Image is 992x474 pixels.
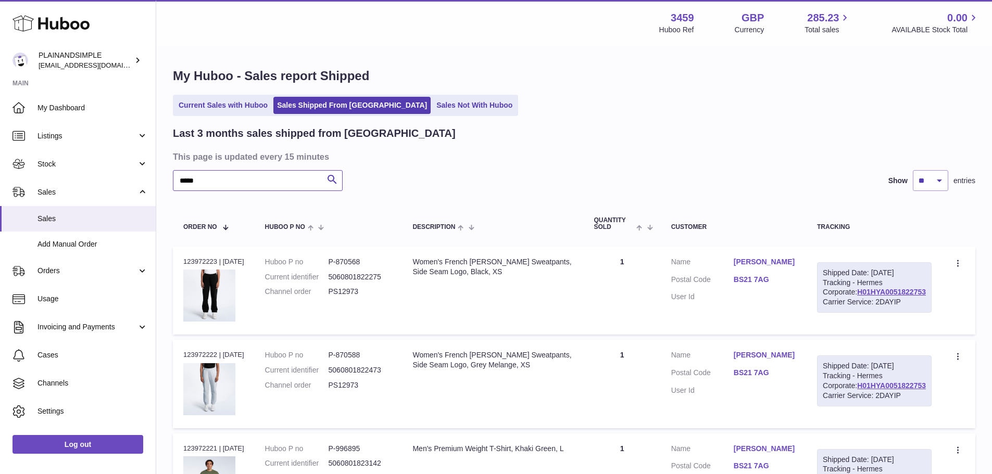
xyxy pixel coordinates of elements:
[823,391,926,401] div: Carrier Service: 2DAYIP
[807,11,839,25] span: 285.23
[329,365,392,375] dd: 5060801822473
[183,270,235,322] img: 34591707912988.jpeg
[734,444,796,454] a: [PERSON_NAME]
[735,25,764,35] div: Currency
[671,350,734,363] dt: Name
[671,461,734,473] dt: Postal Code
[329,444,392,454] dd: P-996895
[823,455,926,465] div: Shipped Date: [DATE]
[817,224,932,230] div: Tracking
[671,224,796,230] div: Customer
[12,53,28,68] img: internalAdmin-3459@internal.huboo.com
[671,11,694,25] strong: 3459
[823,297,926,307] div: Carrier Service: 2DAYIP
[37,406,148,416] span: Settings
[39,50,132,70] div: PLAINANDSIMPLE
[265,287,329,297] dt: Channel order
[805,25,851,35] span: Total sales
[265,444,329,454] dt: Huboo P no
[412,444,573,454] div: Men's Premium Weight T-Shirt, Khaki Green, L
[734,461,796,471] a: BS21 7AG
[823,361,926,371] div: Shipped Date: [DATE]
[37,378,148,388] span: Channels
[823,268,926,278] div: Shipped Date: [DATE]
[265,350,329,360] dt: Huboo P no
[183,257,244,266] div: 123972223 | [DATE]
[329,380,392,390] dd: PS12973
[433,97,516,114] a: Sales Not With Huboo
[671,386,734,395] dt: User Id
[659,25,694,35] div: Huboo Ref
[183,444,244,453] div: 123972221 | [DATE]
[37,294,148,304] span: Usage
[265,224,305,230] span: Huboo P no
[671,444,734,456] dt: Name
[734,257,796,267] a: [PERSON_NAME]
[37,131,137,141] span: Listings
[265,272,329,282] dt: Current identifier
[265,365,329,375] dt: Current identifier
[183,363,235,415] img: 34591707912665.jpeg
[412,224,455,230] span: Description
[329,287,392,297] dd: PS12973
[37,103,148,113] span: My Dashboard
[888,176,908,186] label: Show
[173,151,973,162] h3: This page is updated every 15 minutes
[329,458,392,468] dd: 5060801823142
[39,61,153,69] span: [EMAIL_ADDRESS][DOMAIN_NAME]
[329,257,392,267] dd: P-870568
[173,126,456,140] h2: Last 3 months sales shipped from [GEOGRAPHIC_DATA]
[37,266,137,276] span: Orders
[37,350,148,360] span: Cases
[175,97,271,114] a: Current Sales with Huboo
[671,257,734,270] dt: Name
[805,11,851,35] a: 285.23 Total sales
[947,11,968,25] span: 0.00
[329,350,392,360] dd: P-870588
[37,214,148,224] span: Sales
[671,292,734,302] dt: User Id
[37,239,148,249] span: Add Manual Order
[12,435,143,454] a: Log out
[583,247,660,335] td: 1
[37,322,137,332] span: Invoicing and Payments
[412,350,573,370] div: Women's French [PERSON_NAME] Sweatpants, Side Seam Logo, Grey Melange, XS
[857,288,926,296] a: H01HYA0051822753
[265,458,329,468] dt: Current identifier
[891,11,980,35] a: 0.00 AVAILABLE Stock Total
[183,224,217,230] span: Order No
[817,262,932,313] div: Tracking - Hermes Corporate:
[265,257,329,267] dt: Huboo P no
[173,68,975,84] h1: My Huboo - Sales report Shipped
[734,350,796,360] a: [PERSON_NAME]
[412,257,573,277] div: Women's French [PERSON_NAME] Sweatpants, Side Seam Logo, Black, XS
[183,350,244,360] div: 123972222 | [DATE]
[594,217,634,230] span: Quantity Sold
[671,275,734,287] dt: Postal Code
[817,355,932,406] div: Tracking - Hermes Corporate:
[953,176,975,186] span: entries
[37,187,137,197] span: Sales
[891,25,980,35] span: AVAILABLE Stock Total
[583,340,660,428] td: 1
[734,275,796,285] a: BS21 7AG
[37,159,137,169] span: Stock
[329,272,392,282] dd: 5060801822275
[857,381,926,390] a: H01HYA0051822753
[273,97,431,114] a: Sales Shipped From [GEOGRAPHIC_DATA]
[671,368,734,380] dt: Postal Code
[734,368,796,378] a: BS21 7AG
[742,11,764,25] strong: GBP
[265,380,329,390] dt: Channel order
